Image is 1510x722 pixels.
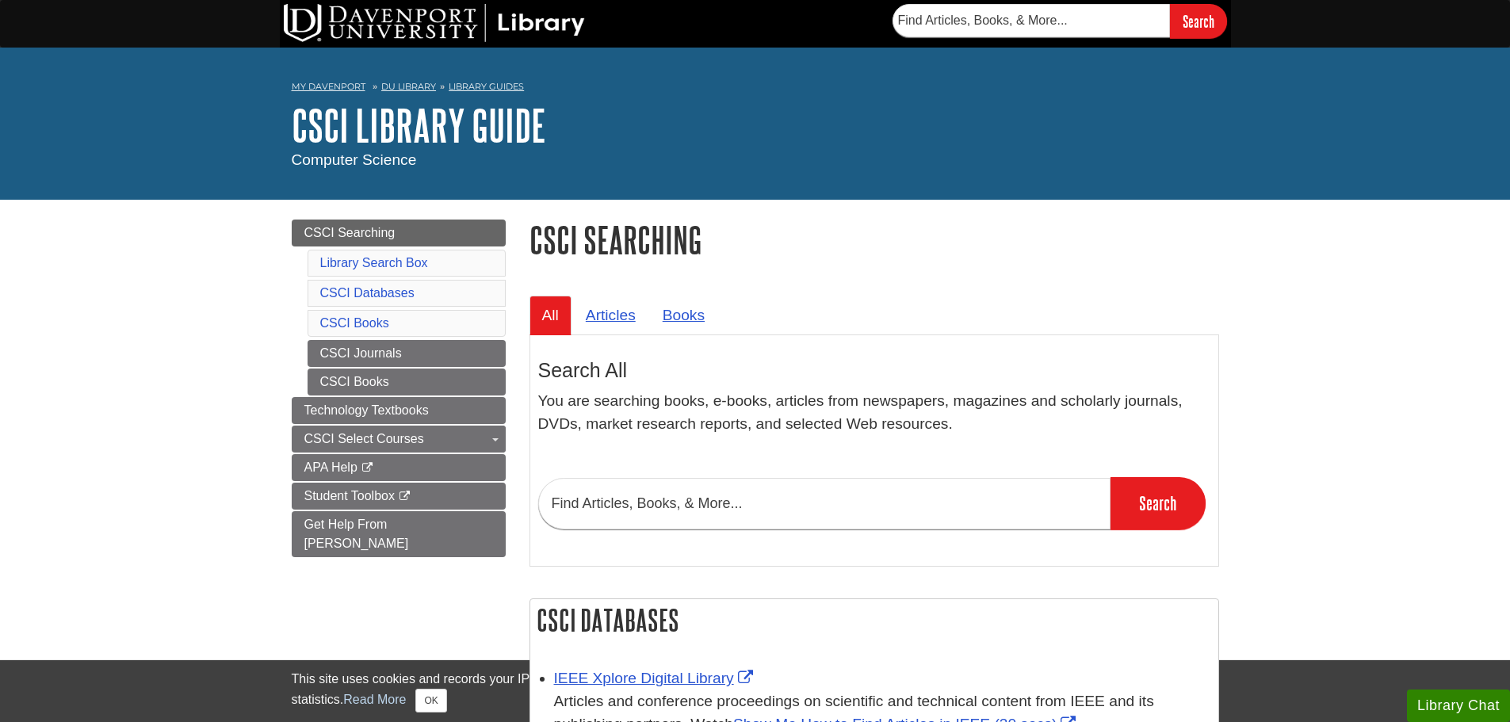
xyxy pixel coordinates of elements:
[308,369,506,395] a: CSCI Books
[292,101,546,150] a: CSCI Library Guide
[538,478,1111,529] input: Find Articles, Books, & More...
[1407,690,1510,722] button: Library Chat
[304,460,357,474] span: APA Help
[292,76,1219,101] nav: breadcrumb
[308,340,506,367] a: CSCI Journals
[381,81,436,92] a: DU Library
[1170,4,1227,38] input: Search
[529,220,1219,260] h1: CSCI Searching
[554,670,757,686] a: Link opens in new window
[361,463,374,473] i: This link opens in a new window
[292,670,1219,712] div: This site uses cookies and records your IP address for usage statistics. Additionally, we use Goo...
[304,226,396,239] span: CSCI Searching
[292,151,417,168] span: Computer Science
[292,483,506,510] a: Student Toolbox
[320,286,415,300] a: CSCI Databases
[292,220,506,246] a: CSCI Searching
[538,359,1210,382] h3: Search All
[538,390,1210,436] p: You are searching books, e-books, articles from newspapers, magazines and scholarly journals, DVD...
[292,454,506,481] a: APA Help
[304,432,424,445] span: CSCI Select Courses
[415,689,446,712] button: Close
[530,599,1218,641] h2: CSCI Databases
[292,511,506,557] a: Get Help From [PERSON_NAME]
[292,220,506,557] div: Guide Page Menu
[893,4,1227,38] form: Searches DU Library's articles, books, and more
[650,296,717,334] a: Books
[343,693,406,706] a: Read More
[320,256,428,269] a: Library Search Box
[292,80,365,94] a: My Davenport
[292,426,506,453] a: CSCI Select Courses
[304,489,395,502] span: Student Toolbox
[304,403,429,417] span: Technology Textbooks
[573,296,648,334] a: Articles
[529,296,572,334] a: All
[292,397,506,424] a: Technology Textbooks
[284,4,585,42] img: DU Library
[398,491,411,502] i: This link opens in a new window
[449,81,524,92] a: Library Guides
[893,4,1170,37] input: Find Articles, Books, & More...
[320,316,389,330] a: CSCI Books
[304,518,409,550] span: Get Help From [PERSON_NAME]
[1111,477,1206,529] input: Search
